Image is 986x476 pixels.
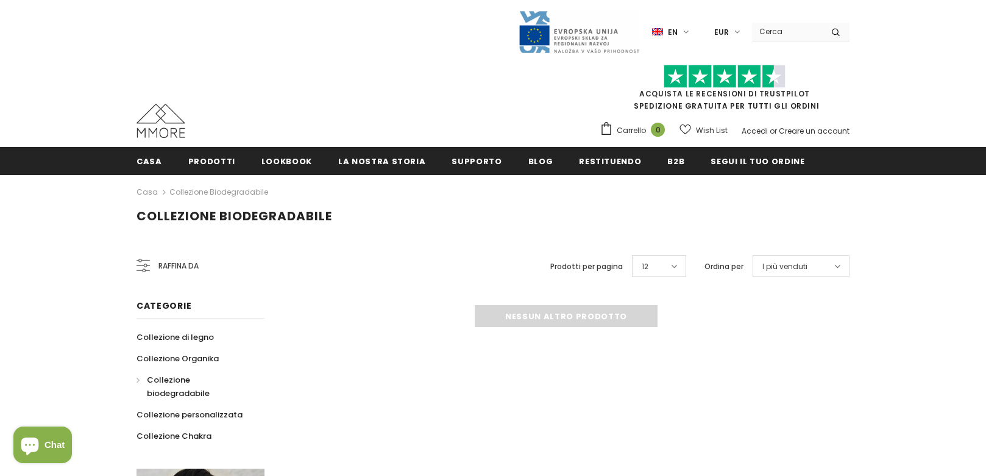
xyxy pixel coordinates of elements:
span: en [668,26,678,38]
span: Collezione biodegradabile [147,374,210,399]
span: Raffina da [158,259,199,273]
a: Wish List [679,120,728,141]
a: Collezione Chakra [137,425,211,447]
span: Collezione biodegradabile [137,207,332,225]
a: Casa [137,147,162,175]
span: Categorie [137,300,191,312]
a: Collezione personalizzata [137,404,243,425]
a: Acquista le recensioni di TrustPilot [639,88,810,99]
span: Segui il tuo ordine [711,156,804,167]
a: Casa [137,185,158,200]
img: Casi MMORE [137,104,185,138]
a: Blog [528,147,553,175]
label: Ordina per [704,261,743,273]
a: Accedi [742,126,768,136]
span: supporto [452,156,502,167]
inbox-online-store-chat: Shopify online store chat [10,427,76,466]
span: 0 [651,123,665,137]
span: Blog [528,156,553,167]
span: EUR [714,26,729,38]
a: Prodotti [188,147,235,175]
span: Collezione di legno [137,331,214,343]
a: Collezione biodegradabile [169,187,268,197]
a: Collezione Organika [137,348,219,369]
span: or [770,126,777,136]
span: I più venduti [762,261,807,273]
a: La nostra storia [338,147,425,175]
span: Prodotti [188,156,235,167]
a: Collezione di legno [137,326,214,348]
a: Restituendo [579,147,641,175]
img: Fidati di Pilot Stars [664,65,786,88]
span: Restituendo [579,156,641,167]
a: B2B [667,147,684,175]
span: Carrello [617,124,646,137]
a: Collezione biodegradabile [137,369,251,404]
span: SPEDIZIONE GRATUITA PER TUTTI GLI ORDINI [600,70,849,111]
input: Search Site [752,23,822,40]
a: Javni Razpis [518,26,640,37]
a: Creare un account [779,126,849,136]
a: supporto [452,147,502,175]
img: i-lang-1.png [652,27,663,37]
span: Lookbook [261,156,312,167]
span: Collezione personalizzata [137,409,243,420]
a: Lookbook [261,147,312,175]
span: Wish List [696,124,728,137]
span: La nostra storia [338,156,425,167]
span: Collezione Chakra [137,430,211,442]
label: Prodotti per pagina [550,261,623,273]
img: Javni Razpis [518,10,640,54]
a: Carrello 0 [600,121,671,140]
span: Collezione Organika [137,353,219,364]
span: B2B [667,156,684,167]
span: 12 [642,261,648,273]
span: Casa [137,156,162,167]
a: Segui il tuo ordine [711,147,804,175]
